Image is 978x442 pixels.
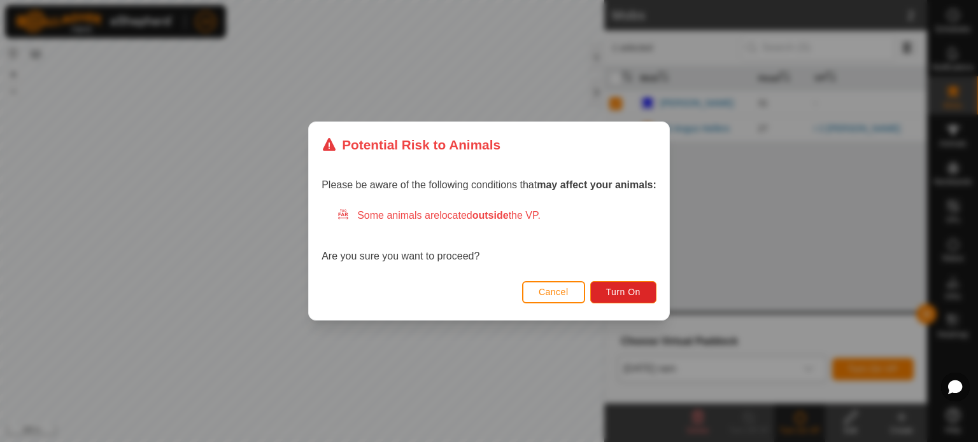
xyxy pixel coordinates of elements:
[606,287,641,297] span: Turn On
[322,208,656,264] div: Are you sure you want to proceed?
[322,179,656,190] span: Please be aware of the following conditions that
[537,179,656,190] strong: may affect your animals:
[522,281,585,303] button: Cancel
[439,210,541,221] span: located the VP.
[539,287,569,297] span: Cancel
[472,210,509,221] strong: outside
[322,135,500,155] div: Potential Risk to Animals
[590,281,656,303] button: Turn On
[337,208,656,223] div: Some animals are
